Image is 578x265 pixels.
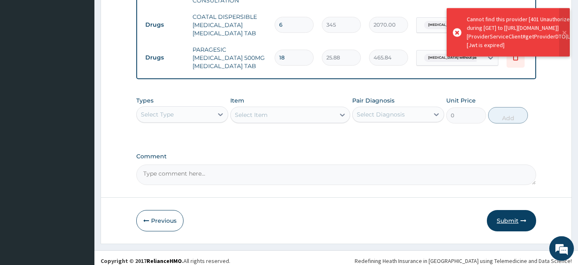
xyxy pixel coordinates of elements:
button: Previous [136,210,183,231]
span: We're online! [48,80,113,163]
div: Minimize live chat window [135,4,154,24]
a: RelianceHMO [147,257,182,265]
label: Unit Price [446,96,476,105]
div: Select Diagnosis [357,110,405,119]
td: Drugs [141,17,188,32]
button: Add [488,107,528,123]
label: Pair Diagnosis [352,96,395,105]
td: Drugs [141,50,188,65]
button: Submit [487,210,536,231]
span: [MEDICAL_DATA] without parasitologica... [424,21,502,29]
td: COATAL DISPERSIBLE [MEDICAL_DATA] [MEDICAL_DATA] TAB [188,9,271,41]
img: d_794563401_company_1708531726252_794563401 [15,41,33,62]
label: Comment [136,153,536,160]
label: Types [136,97,154,104]
div: Select Type [141,110,174,119]
div: Chat with us now [43,46,138,57]
td: PARAGESIC [MEDICAL_DATA] 500MG [MEDICAL_DATA] TAB [188,41,271,74]
span: [MEDICAL_DATA] without parasitologica... [424,54,502,62]
textarea: Type your message and hit 'Enter' [4,177,156,206]
div: Redefining Heath Insurance in [GEOGRAPHIC_DATA] using Telemedicine and Data Science! [355,257,572,265]
strong: Copyright © 2017 . [101,257,183,265]
label: Item [230,96,244,105]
